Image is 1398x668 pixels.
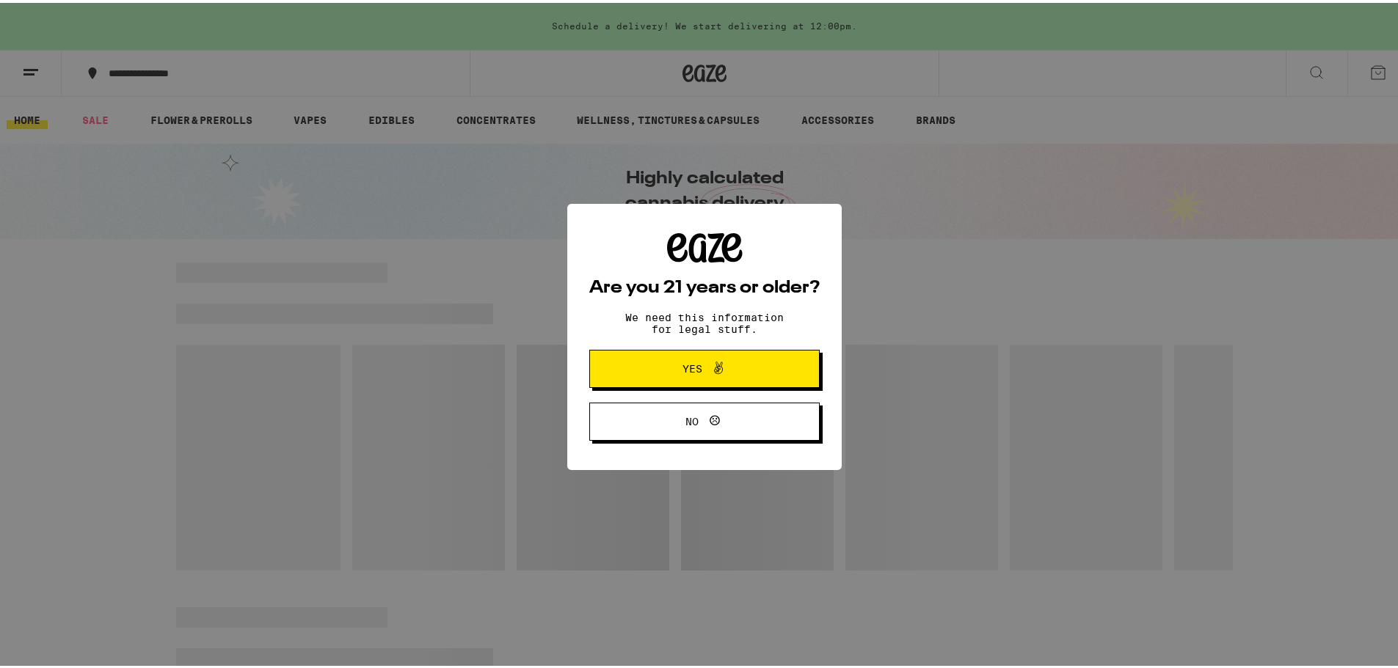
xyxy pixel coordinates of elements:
button: Yes [589,347,820,385]
h2: Are you 21 years or older? [589,276,820,294]
span: No [685,414,699,424]
span: Hi. Need any help? [9,10,106,22]
span: Yes [682,361,702,371]
button: No [589,400,820,438]
p: We need this information for legal stuff. [613,309,796,332]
